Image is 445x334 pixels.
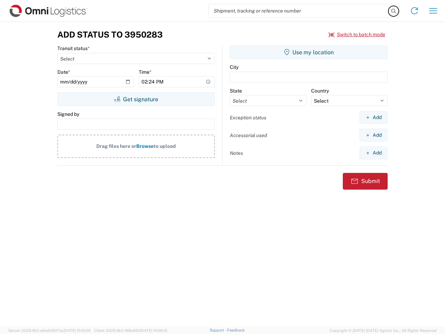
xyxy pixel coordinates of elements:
[140,328,167,333] span: [DATE] 10:06:13
[230,150,243,156] label: Notes
[230,114,266,121] label: Exception status
[230,88,242,94] label: State
[139,69,152,75] label: Time
[210,328,227,332] a: Support
[359,129,388,142] button: Add
[359,111,388,124] button: Add
[359,146,388,159] button: Add
[64,328,91,333] span: [DATE] 10:10:00
[230,132,267,138] label: Accessorial used
[94,328,167,333] span: Client: 2025.18.0-198a450
[136,143,154,149] span: Browse
[230,45,388,59] button: Use my location
[57,111,79,117] label: Signed by
[209,4,389,17] input: Shipment, tracking or reference number
[8,328,91,333] span: Server: 2025.18.0-a0edd1917ac
[57,30,163,40] h3: Add Status to 3950283
[57,45,90,51] label: Transit status
[96,143,136,149] span: Drag files here or
[57,69,70,75] label: Date
[343,173,388,190] button: Submit
[329,29,385,40] button: Switch to batch mode
[230,64,238,70] label: City
[330,327,437,334] span: Copyright © [DATE]-[DATE] Agistix Inc., All Rights Reserved
[311,88,329,94] label: Country
[227,328,245,332] a: Feedback
[57,92,215,106] button: Get signature
[154,143,176,149] span: to upload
